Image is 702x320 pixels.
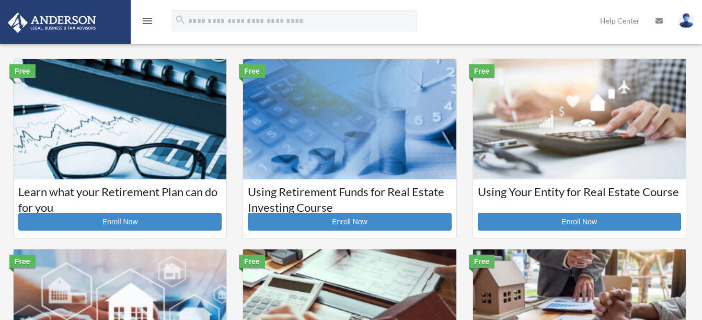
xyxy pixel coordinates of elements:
img: Anderson Advisors Platinum Portal [5,13,99,33]
a: Enroll Now [248,213,451,231]
h3: Using Retirement Funds for Real Estate Investing Course [248,184,451,210]
div: Free [9,64,36,78]
div: Free [239,64,265,78]
h3: Learn what your Retirement Plan can do for you [18,184,222,210]
img: User Pic [678,13,694,28]
i: menu [141,15,154,27]
i: search [175,14,186,26]
div: Free [469,255,495,268]
a: Enroll Now [478,213,681,231]
div: Free [239,255,265,268]
div: Free [469,64,495,78]
a: menu [141,18,154,27]
h3: Using Your Entity for Real Estate Course [478,184,681,210]
a: Enroll Now [18,213,222,231]
div: Free [9,255,36,268]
